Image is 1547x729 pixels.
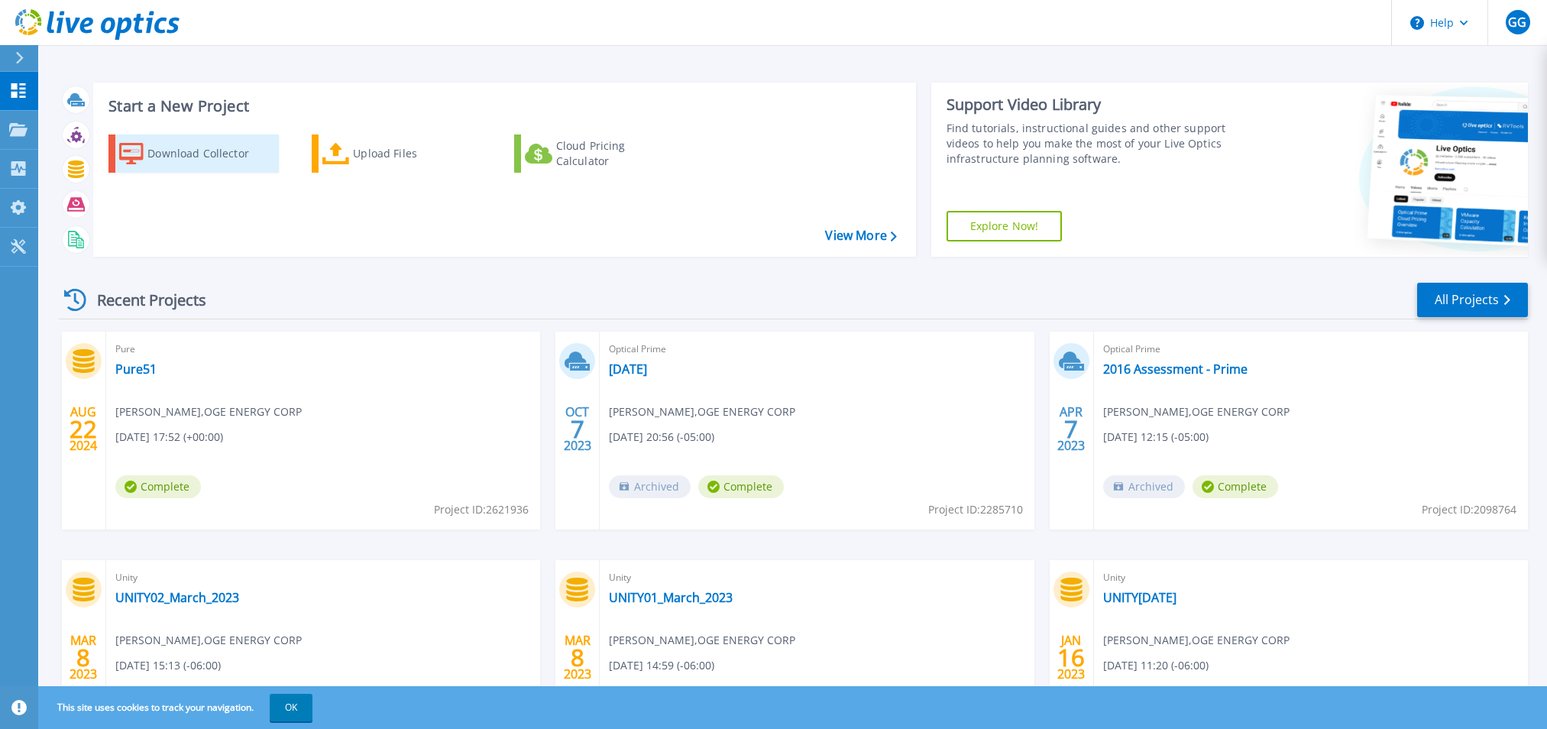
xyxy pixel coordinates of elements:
[609,429,714,446] span: [DATE] 20:56 (-05:00)
[609,632,795,649] span: [PERSON_NAME] , OGE ENERGY CORP
[1103,475,1185,498] span: Archived
[1422,501,1516,518] span: Project ID: 2098764
[571,651,584,664] span: 8
[609,361,647,377] a: [DATE]
[609,657,714,674] span: [DATE] 14:59 (-06:00)
[609,590,733,605] a: UNITY01_March_2023
[147,138,270,169] div: Download Collector
[947,211,1063,241] a: Explore Now!
[115,341,531,358] span: Pure
[1103,632,1290,649] span: [PERSON_NAME] , OGE ENERGY CORP
[1103,341,1519,358] span: Optical Prime
[556,138,678,169] div: Cloud Pricing Calculator
[571,423,584,436] span: 7
[1103,590,1176,605] a: UNITY[DATE]
[1417,283,1528,317] a: All Projects
[1057,401,1086,457] div: APR 2023
[76,651,90,664] span: 8
[115,657,221,674] span: [DATE] 15:13 (-06:00)
[1103,429,1209,446] span: [DATE] 12:15 (-05:00)
[115,590,239,605] a: UNITY02_March_2023
[1103,361,1248,377] a: 2016 Assessment - Prime
[1057,651,1085,664] span: 16
[115,361,157,377] a: Pure51
[115,475,201,498] span: Complete
[59,281,227,319] div: Recent Projects
[825,228,896,243] a: View More
[1193,475,1278,498] span: Complete
[563,630,592,685] div: MAR 2023
[609,475,691,498] span: Archived
[698,475,784,498] span: Complete
[353,138,475,169] div: Upload Files
[514,134,684,173] a: Cloud Pricing Calculator
[1064,423,1078,436] span: 7
[115,429,223,446] span: [DATE] 17:52 (+00:00)
[609,403,795,420] span: [PERSON_NAME] , OGE ENERGY CORP
[108,98,896,115] h3: Start a New Project
[928,501,1023,518] span: Project ID: 2285710
[947,95,1251,115] div: Support Video Library
[70,423,97,436] span: 22
[69,630,98,685] div: MAR 2023
[1103,403,1290,420] span: [PERSON_NAME] , OGE ENERGY CORP
[108,134,279,173] a: Download Collector
[270,694,312,721] button: OK
[312,134,482,173] a: Upload Files
[69,401,98,457] div: AUG 2024
[115,632,302,649] span: [PERSON_NAME] , OGE ENERGY CORP
[947,121,1251,167] div: Find tutorials, instructional guides and other support videos to help you make the most of your L...
[1103,657,1209,674] span: [DATE] 11:20 (-06:00)
[42,694,312,721] span: This site uses cookies to track your navigation.
[609,569,1024,586] span: Unity
[115,403,302,420] span: [PERSON_NAME] , OGE ENERGY CORP
[434,501,529,518] span: Project ID: 2621936
[1103,569,1519,586] span: Unity
[115,569,531,586] span: Unity
[609,341,1024,358] span: Optical Prime
[1057,630,1086,685] div: JAN 2023
[1508,16,1526,28] span: GG
[563,401,592,457] div: OCT 2023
